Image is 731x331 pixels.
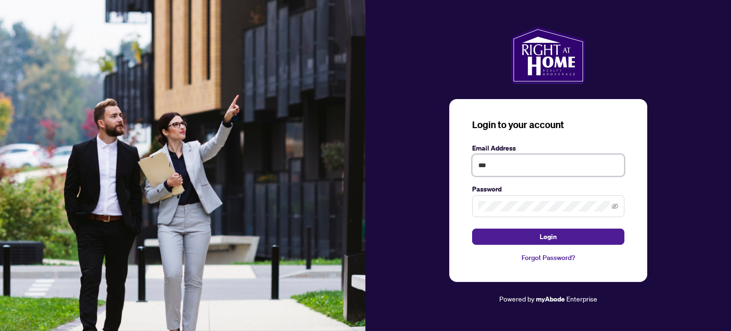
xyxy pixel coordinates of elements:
[472,252,624,263] a: Forgot Password?
[511,27,585,84] img: ma-logo
[566,294,597,303] span: Enterprise
[472,229,624,245] button: Login
[540,229,557,244] span: Login
[499,294,534,303] span: Powered by
[536,294,565,304] a: myAbode
[472,184,624,194] label: Password
[472,118,624,131] h3: Login to your account
[472,143,624,153] label: Email Address
[612,203,618,210] span: eye-invisible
